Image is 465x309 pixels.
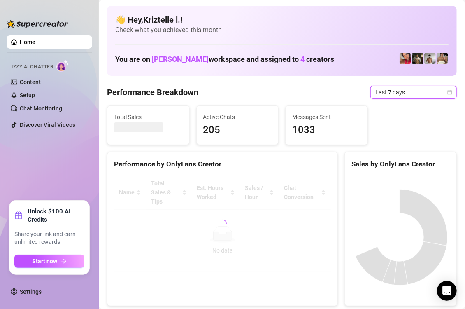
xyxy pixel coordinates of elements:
[114,159,331,170] div: Performance by OnlyFans Creator
[400,53,411,64] img: Vanessa
[447,90,452,95] span: calendar
[7,20,68,28] img: logo-BBDzfeDw.svg
[20,105,62,112] a: Chat Monitoring
[33,258,58,265] span: Start now
[412,53,423,64] img: Tony
[292,122,361,138] span: 1033
[219,220,227,228] span: loading
[56,60,69,72] img: AI Chatter
[20,79,41,85] a: Content
[20,92,35,98] a: Setup
[28,207,84,224] strong: Unlock $100 AI Credits
[115,26,449,35] span: Check what you achieved this month
[14,255,84,268] button: Start nowarrow-right
[114,112,183,122] span: Total Sales
[152,55,209,63] span: [PERSON_NAME]
[437,53,448,64] img: Aussieboy_jfree
[292,112,361,122] span: Messages Sent
[12,63,53,71] span: Izzy AI Chatter
[20,122,75,128] a: Discover Viral Videos
[14,230,84,246] span: Share your link and earn unlimited rewards
[437,281,457,301] div: Open Intercom Messenger
[375,86,452,98] span: Last 7 days
[20,288,42,295] a: Settings
[203,112,272,122] span: Active Chats
[61,258,67,264] span: arrow-right
[115,14,449,26] h4: 👋 Hey, Kriztelle l. !
[300,55,305,63] span: 4
[424,53,436,64] img: aussieboy_j
[14,211,23,220] span: gift
[107,87,198,98] h4: Performance Breakdown
[203,122,272,138] span: 205
[115,55,334,64] h1: You are on workspace and assigned to creators
[20,39,35,45] a: Home
[351,159,450,170] div: Sales by OnlyFans Creator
